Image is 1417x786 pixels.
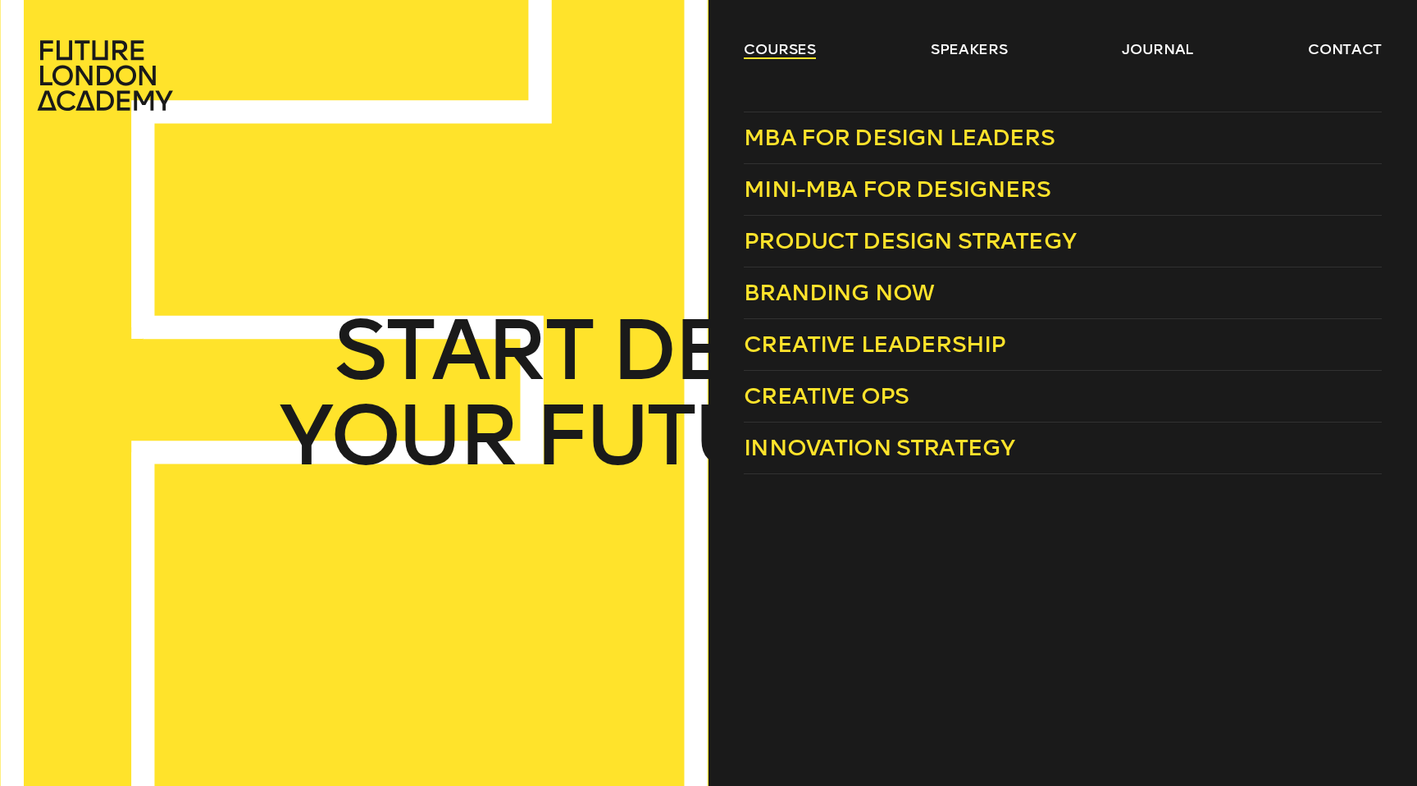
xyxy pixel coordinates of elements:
[744,112,1382,164] a: MBA for Design Leaders
[744,319,1382,371] a: Creative Leadership
[744,331,1005,358] span: Creative Leadership
[744,434,1014,461] span: Innovation Strategy
[744,176,1050,203] span: Mini-MBA for Designers
[1308,39,1382,59] a: contact
[744,124,1055,151] span: MBA for Design Leaders
[744,216,1382,267] a: Product Design Strategy
[931,39,1007,59] a: speakers
[744,227,1076,254] span: Product Design Strategy
[744,423,1382,474] a: Innovation Strategy
[744,164,1382,216] a: Mini-MBA for Designers
[744,279,934,306] span: Branding Now
[744,267,1382,319] a: Branding Now
[744,39,816,59] a: courses
[744,382,909,409] span: Creative Ops
[1122,39,1193,59] a: journal
[744,371,1382,423] a: Creative Ops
